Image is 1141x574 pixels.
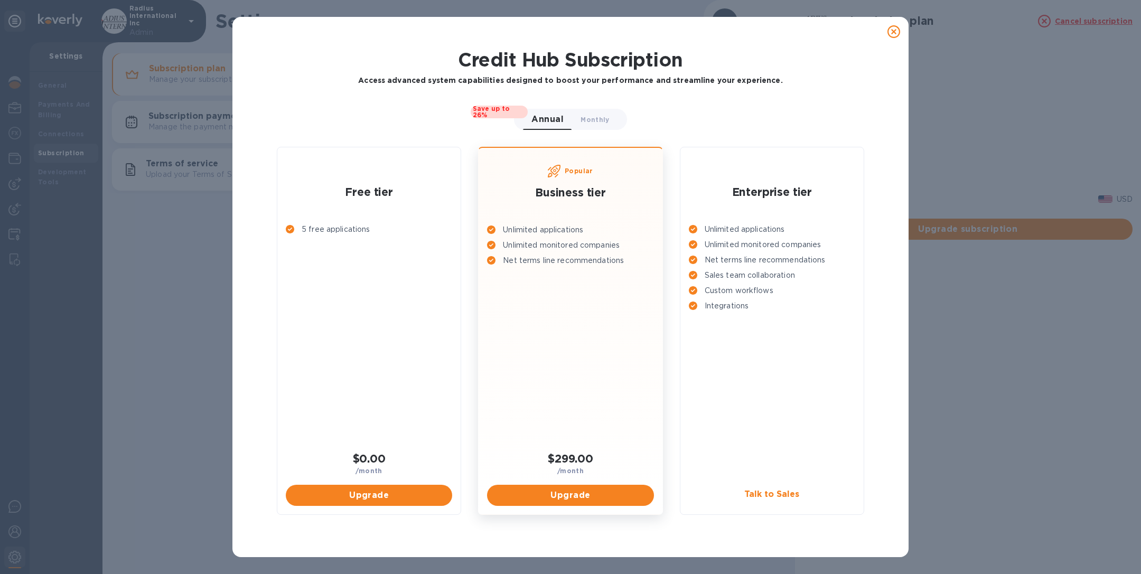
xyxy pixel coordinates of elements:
[685,490,859,500] h3: Talk to Sales
[503,255,624,266] p: Net terms line recommendations
[705,239,821,250] p: Unlimited monitored companies
[689,185,855,199] h2: Enterprise tier
[302,224,370,235] p: 5 free applications
[487,452,653,465] h2: $299.00
[471,106,528,118] span: Save up to 26%
[358,76,782,84] b: Access advanced system capabilities designed to boost your performance and streamline your experi...
[487,485,653,506] button: Upgrade
[557,467,584,475] b: /month
[565,167,593,175] b: Popular
[581,114,609,125] span: Monthly
[286,185,452,199] h2: Free tier
[487,186,653,199] h2: Business tier
[356,467,382,475] b: /month
[503,240,620,251] p: Unlimited monitored companies
[495,489,645,502] span: Upgrade
[503,224,583,236] p: Unlimited applications
[705,270,795,281] p: Sales team collaboration
[705,224,785,235] p: Unlimited applications
[705,285,773,296] p: Custom workflows
[705,255,826,266] p: Net terms line recommendations
[286,485,452,506] button: Upgrade
[294,489,444,502] span: Upgrade
[531,112,564,127] span: Annual
[277,49,864,71] h1: Credit Hub Subscription
[286,452,452,465] h2: $0.00
[705,300,749,312] p: Integrations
